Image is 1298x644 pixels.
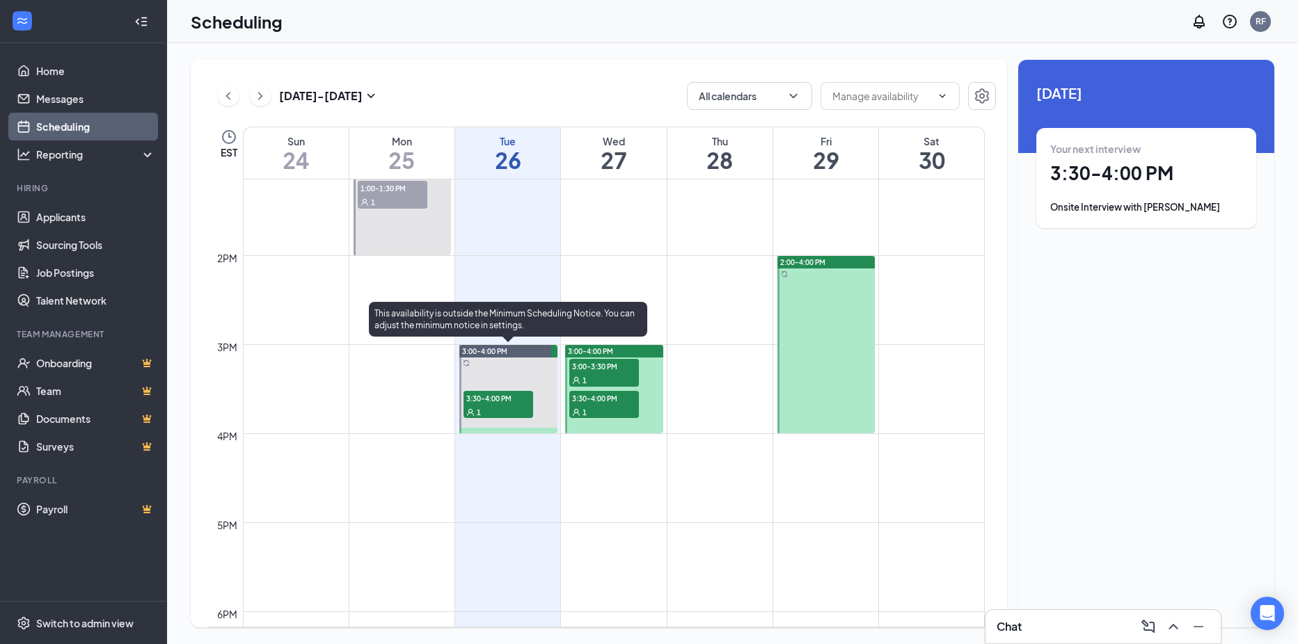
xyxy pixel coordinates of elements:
[17,147,31,161] svg: Analysis
[17,182,152,194] div: Hiring
[667,127,773,179] a: August 28, 2025
[780,257,825,267] span: 2:00-4:00 PM
[937,90,948,102] svg: ChevronDown
[583,376,587,385] span: 1
[1165,618,1182,635] svg: ChevronUp
[1036,82,1256,104] span: [DATE]
[253,88,267,104] svg: ChevronRight
[832,88,931,104] input: Manage availability
[997,619,1022,634] h3: Chat
[773,134,878,148] div: Fri
[879,134,984,148] div: Sat
[1140,618,1157,635] svg: ComposeMessage
[134,15,148,29] svg: Collapse
[218,86,239,106] button: ChevronLeft
[667,148,773,172] h1: 28
[358,181,427,195] span: 1:00-1:30 PM
[349,148,454,172] h1: 25
[1221,13,1238,30] svg: QuestionInfo
[36,287,155,314] a: Talent Network
[214,517,240,533] div: 5pm
[214,339,240,355] div: 3pm
[561,127,666,179] a: August 27, 2025
[244,148,349,172] h1: 24
[455,134,560,148] div: Tue
[667,134,773,148] div: Thu
[879,148,984,172] h1: 30
[349,127,454,179] a: August 25, 2025
[214,606,240,622] div: 6pm
[1050,200,1242,214] div: Onsite Interview with [PERSON_NAME]
[1191,13,1208,30] svg: Notifications
[36,433,155,460] a: SurveysCrown
[786,89,800,103] svg: ChevronDown
[569,391,639,405] span: 3:30-4:00 PM
[1050,142,1242,156] div: Your next interview
[244,134,349,148] div: Sun
[214,428,240,444] div: 4pm
[214,250,240,266] div: 2pm
[568,346,613,356] span: 3:00-4:00 PM
[569,359,639,373] span: 3:00-3:30 PM
[572,408,580,417] svg: User
[968,82,996,110] button: Settings
[583,408,587,417] span: 1
[244,127,349,179] a: August 24, 2025
[36,231,155,259] a: Sourcing Tools
[361,198,369,207] svg: User
[974,88,990,104] svg: Settings
[462,346,507,356] span: 3:00-4:00 PM
[36,147,156,161] div: Reporting
[687,82,812,110] button: All calendarsChevronDown
[369,302,647,337] div: This availability is outside the Minimum Scheduling Notice. You can adjust the minimum notice in ...
[279,88,363,104] h3: [DATE] - [DATE]
[36,57,155,85] a: Home
[464,391,533,405] span: 3:30-4:00 PM
[1251,597,1284,630] div: Open Intercom Messenger
[371,198,375,207] span: 1
[36,259,155,287] a: Job Postings
[36,405,155,433] a: DocumentsCrown
[221,145,237,159] span: EST
[17,474,152,486] div: Payroll
[455,148,560,172] h1: 26
[36,113,155,140] a: Scheduling
[349,134,454,148] div: Mon
[463,360,470,367] svg: Sync
[455,127,560,179] a: August 26, 2025
[36,377,155,405] a: TeamCrown
[221,129,237,145] svg: Clock
[15,14,29,28] svg: WorkstreamLogo
[1190,618,1207,635] svg: Minimize
[250,86,271,106] button: ChevronRight
[36,349,155,377] a: OnboardingCrown
[561,148,666,172] h1: 27
[221,88,235,104] svg: ChevronLeft
[1256,15,1266,27] div: RF
[561,134,666,148] div: Wed
[1050,161,1242,185] h1: 3:30 - 4:00 PM
[191,10,283,33] h1: Scheduling
[36,203,155,231] a: Applicants
[36,85,155,113] a: Messages
[17,328,152,340] div: Team Management
[1137,615,1160,638] button: ComposeMessage
[773,148,878,172] h1: 29
[781,271,788,277] svg: Sync
[36,495,155,523] a: PayrollCrown
[879,127,984,179] a: August 30, 2025
[773,127,878,179] a: August 29, 2025
[1162,615,1185,638] button: ChevronUp
[572,376,580,385] svg: User
[363,88,379,104] svg: SmallChevronDown
[36,616,134,630] div: Switch to admin view
[466,408,475,417] svg: User
[17,616,31,630] svg: Settings
[477,408,481,417] span: 1
[1187,615,1210,638] button: Minimize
